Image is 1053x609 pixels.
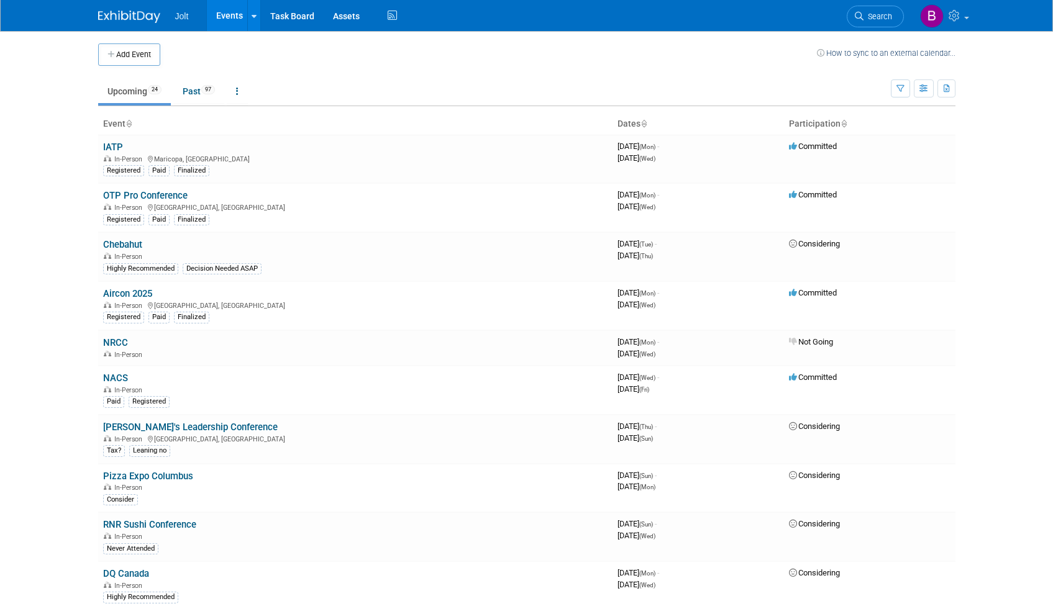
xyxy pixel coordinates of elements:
[103,312,144,323] div: Registered
[618,202,655,211] span: [DATE]
[618,531,655,540] span: [DATE]
[103,568,149,579] a: DQ Canada
[103,372,128,384] a: NACS
[148,165,170,176] div: Paid
[104,484,111,490] img: In-Person Event
[114,435,146,443] span: In-Person
[103,153,608,163] div: Maricopa, [GEOGRAPHIC_DATA]
[639,521,653,528] span: (Sun)
[103,190,188,201] a: OTP Pro Conference
[618,519,657,528] span: [DATE]
[789,422,840,431] span: Considering
[618,142,659,151] span: [DATE]
[174,165,209,176] div: Finalized
[104,435,111,441] img: In-Person Event
[201,85,215,94] span: 97
[841,119,847,129] a: Sort by Participation Type
[655,422,657,431] span: -
[98,79,171,103] a: Upcoming24
[639,582,655,589] span: (Wed)
[789,142,837,151] span: Committed
[103,494,138,505] div: Consider
[104,155,111,161] img: In-Person Event
[103,288,152,299] a: Aircon 2025
[639,192,655,199] span: (Mon)
[789,471,840,480] span: Considering
[618,384,649,394] span: [DATE]
[639,290,655,297] span: (Mon)
[657,372,659,382] span: -
[173,79,224,103] a: Past97
[639,253,653,259] span: (Thu)
[618,190,659,199] span: [DATE]
[103,592,178,603] div: Highly Recommended
[817,48,955,58] a: How to sync to an external calendar...
[639,339,655,346] span: (Mon)
[103,214,144,225] div: Registered
[789,288,837,297] span: Committed
[784,114,955,135] th: Participation
[114,302,146,310] span: In-Person
[104,386,111,392] img: In-Person Event
[639,241,653,248] span: (Tue)
[103,519,196,530] a: RNR Sushi Conference
[789,568,840,577] span: Considering
[148,312,170,323] div: Paid
[655,239,657,248] span: -
[114,253,146,261] span: In-Person
[114,533,146,541] span: In-Person
[98,43,160,66] button: Add Event
[103,396,124,407] div: Paid
[104,582,111,588] img: In-Person Event
[618,568,659,577] span: [DATE]
[114,155,146,163] span: In-Person
[657,568,659,577] span: -
[639,386,649,393] span: (Fri)
[98,114,613,135] th: Event
[639,435,653,442] span: (Sun)
[639,204,655,210] span: (Wed)
[789,337,833,346] span: Not Going
[103,445,125,456] div: Tax?
[103,263,178,274] div: Highly Recommended
[103,142,123,153] a: IATP
[618,337,659,346] span: [DATE]
[618,349,655,358] span: [DATE]
[640,119,647,129] a: Sort by Start Date
[103,433,608,443] div: [GEOGRAPHIC_DATA], [GEOGRAPHIC_DATA]
[639,143,655,150] span: (Mon)
[920,4,944,28] img: Brooke Valderrama
[114,204,146,212] span: In-Person
[125,119,132,129] a: Sort by Event Name
[129,445,170,456] div: Leaning no
[103,337,128,348] a: NRCC
[175,11,189,21] span: Jolt
[639,570,655,577] span: (Mon)
[114,582,146,590] span: In-Person
[639,351,655,358] span: (Wed)
[104,533,111,539] img: In-Person Event
[639,533,655,539] span: (Wed)
[103,239,142,250] a: Chebahut
[618,471,657,480] span: [DATE]
[618,433,653,443] span: [DATE]
[639,472,653,479] span: (Sun)
[183,263,262,274] div: Decision Needed ASAP
[148,85,162,94] span: 24
[104,204,111,210] img: In-Person Event
[657,288,659,297] span: -
[657,190,659,199] span: -
[789,190,837,199] span: Committed
[618,153,655,163] span: [DATE]
[639,302,655,309] span: (Wed)
[114,351,146,359] span: In-Person
[98,11,160,23] img: ExhibitDay
[639,155,655,162] span: (Wed)
[174,312,209,323] div: Finalized
[114,386,146,394] span: In-Person
[114,484,146,492] span: In-Person
[103,300,608,310] div: [GEOGRAPHIC_DATA], [GEOGRAPHIC_DATA]
[618,300,655,309] span: [DATE]
[618,482,655,491] span: [DATE]
[789,372,837,382] span: Committed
